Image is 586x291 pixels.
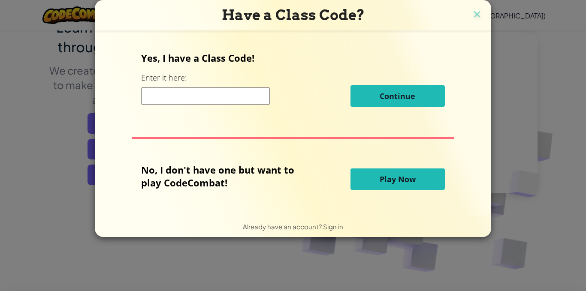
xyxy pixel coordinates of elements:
[141,163,307,189] p: No, I don't have one but want to play CodeCombat!
[380,174,416,184] span: Play Now
[471,9,483,21] img: close icon
[323,222,343,231] a: Sign in
[350,85,445,107] button: Continue
[243,222,323,231] span: Already have an account?
[222,6,365,24] span: Have a Class Code?
[350,168,445,190] button: Play Now
[380,91,415,101] span: Continue
[141,51,444,64] p: Yes, I have a Class Code!
[141,72,187,83] label: Enter it here:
